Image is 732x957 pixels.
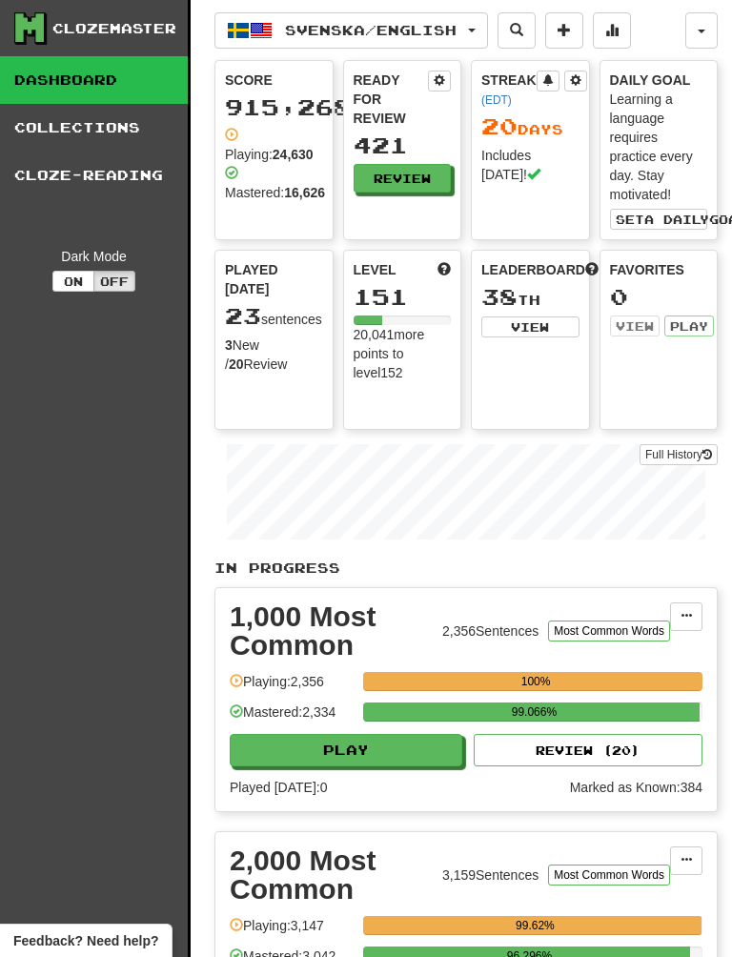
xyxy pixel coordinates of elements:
div: Mastered: 2,334 [230,702,354,734]
p: In Progress [214,559,718,578]
div: Clozemaster [52,19,176,38]
div: Playing: 3,147 [230,916,354,947]
button: View [481,316,579,337]
span: Played [DATE] [225,260,323,298]
div: 100% [369,672,702,691]
button: Add sentence to collection [545,12,583,49]
strong: 3 [225,337,233,353]
div: 3,159 Sentences [442,865,539,885]
div: sentences [225,304,323,329]
div: Day s [481,114,579,139]
span: 20 [481,112,518,139]
span: 23 [225,302,261,329]
span: Played [DATE]: 0 [230,780,327,795]
div: 0 [610,285,708,309]
div: Daily Goal [610,71,708,90]
div: 915,268 [225,95,323,119]
div: 20,041 more points to level 152 [354,325,452,382]
span: Score more points to level up [437,260,451,279]
button: View [610,316,660,336]
span: Open feedback widget [13,931,158,950]
button: Most Common Words [548,865,670,886]
div: 1,000 Most Common [230,602,433,660]
button: Play [230,734,462,766]
span: Leaderboard [481,260,585,279]
div: 99.066% [369,702,699,722]
button: Review (20) [474,734,702,766]
button: Most Common Words [548,621,670,641]
span: a daily [644,213,709,226]
span: Level [354,260,396,279]
div: Playing: 2,356 [230,672,354,703]
div: Streak [481,71,537,109]
div: 99.62% [369,916,701,935]
div: Learning a language requires practice every day. Stay motivated! [610,90,708,204]
button: Search sentences [498,12,536,49]
div: Score [225,71,323,90]
a: Full History [640,444,718,465]
button: Play [664,316,714,336]
div: New / Review [225,336,323,374]
button: More stats [593,12,631,49]
span: This week in points, UTC [585,260,599,279]
strong: 24,630 [273,147,314,162]
div: Dark Mode [14,247,173,266]
div: Mastered: [225,164,325,202]
div: 421 [354,133,452,157]
div: 151 [354,285,452,309]
span: Svenska / English [285,22,457,38]
a: (EDT) [481,93,512,107]
button: Review [354,164,452,193]
button: On [52,271,94,292]
strong: 20 [229,356,244,372]
span: 38 [481,283,518,310]
div: Playing: [225,126,314,164]
button: Svenska/English [214,12,488,49]
div: th [481,285,579,310]
div: 2,000 Most Common [230,846,433,904]
div: Marked as Known: 384 [570,778,702,797]
button: Seta dailygoal [610,209,708,230]
button: Off [93,271,135,292]
strong: 16,626 [284,185,325,200]
div: Includes [DATE]! [481,146,579,184]
div: 2,356 Sentences [442,621,539,641]
div: Favorites [610,260,708,279]
div: Ready for Review [354,71,429,128]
